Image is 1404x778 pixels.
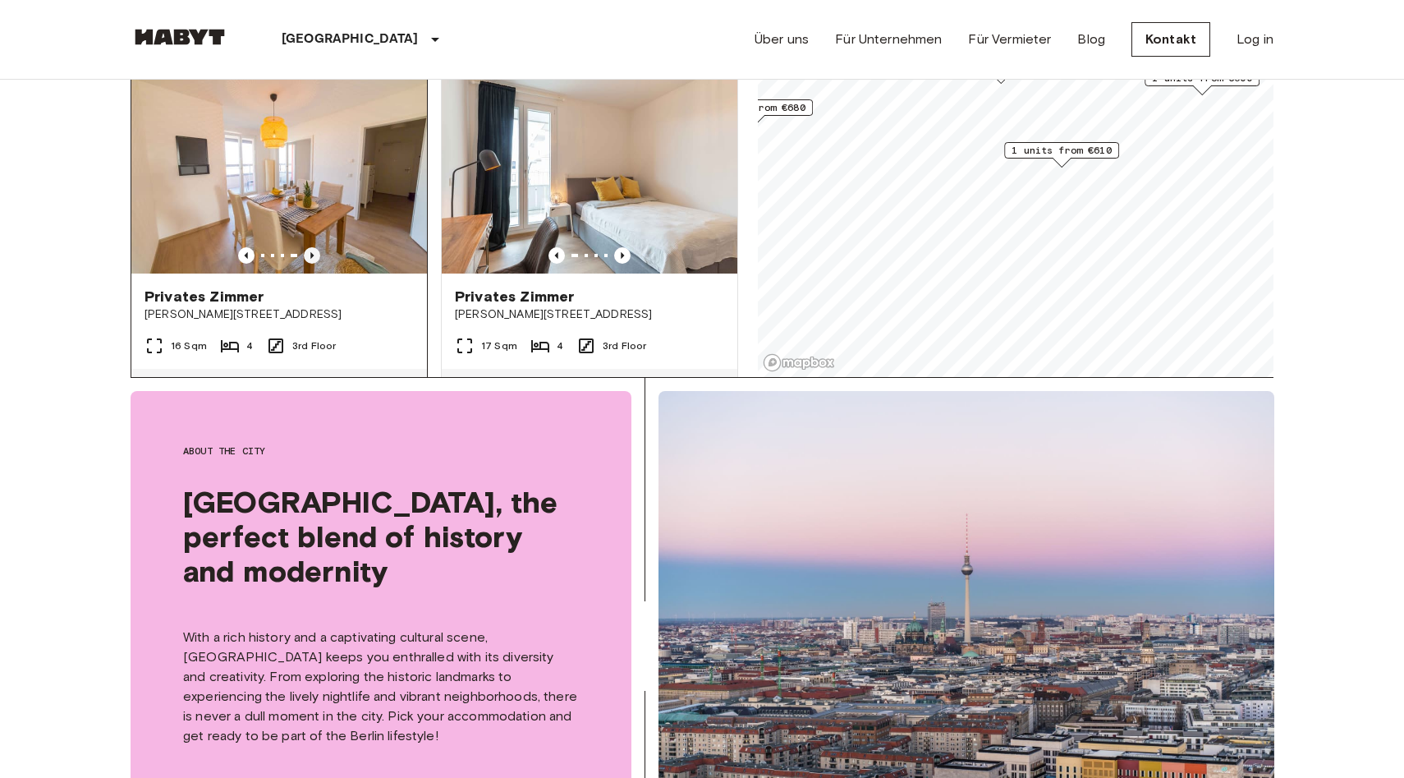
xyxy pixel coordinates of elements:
[1004,142,1119,168] div: Map marker
[1145,70,1259,95] div: Map marker
[548,247,565,264] button: Previous image
[131,29,229,45] img: Habyt
[614,247,631,264] button: Previous image
[238,247,255,264] button: Previous image
[183,485,579,588] span: [GEOGRAPHIC_DATA], the perfect blend of history and modernity
[455,306,724,323] span: [PERSON_NAME][STREET_ADDRESS]
[304,247,320,264] button: Previous image
[441,76,738,426] a: Marketing picture of unit DE-01-006-006-02HFPrevious imagePrevious imagePrivates Zimmer[PERSON_NA...
[171,338,207,353] span: 16 Sqm
[705,100,805,115] span: 1 units from €680
[145,306,414,323] span: [PERSON_NAME][STREET_ADDRESS]
[292,338,336,353] span: 3rd Floor
[246,338,253,353] span: 4
[755,30,809,49] a: Über uns
[145,287,264,306] span: Privates Zimmer
[183,628,579,746] p: With a rich history and a captivating cultural scene, [GEOGRAPHIC_DATA] keeps you enthralled with...
[455,287,574,306] span: Privates Zimmer
[183,444,579,458] span: About the city
[131,76,428,426] a: Previous imagePrevious imagePrivates Zimmer[PERSON_NAME][STREET_ADDRESS]16 Sqm43rd FloorMove-in f...
[1131,22,1210,57] a: Kontakt
[835,30,942,49] a: Für Unternehmen
[1077,30,1105,49] a: Blog
[557,338,563,353] span: 4
[763,353,835,372] a: Mapbox logo
[968,30,1051,49] a: Für Vermieter
[282,30,419,49] p: [GEOGRAPHIC_DATA]
[1012,143,1112,158] span: 1 units from €610
[131,76,427,274] img: Marketing picture of unit DE-01-007-006-04HF
[481,338,517,353] span: 17 Sqm
[442,76,737,274] img: Marketing picture of unit DE-01-006-006-02HF
[603,338,646,353] span: 3rd Floor
[1237,30,1273,49] a: Log in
